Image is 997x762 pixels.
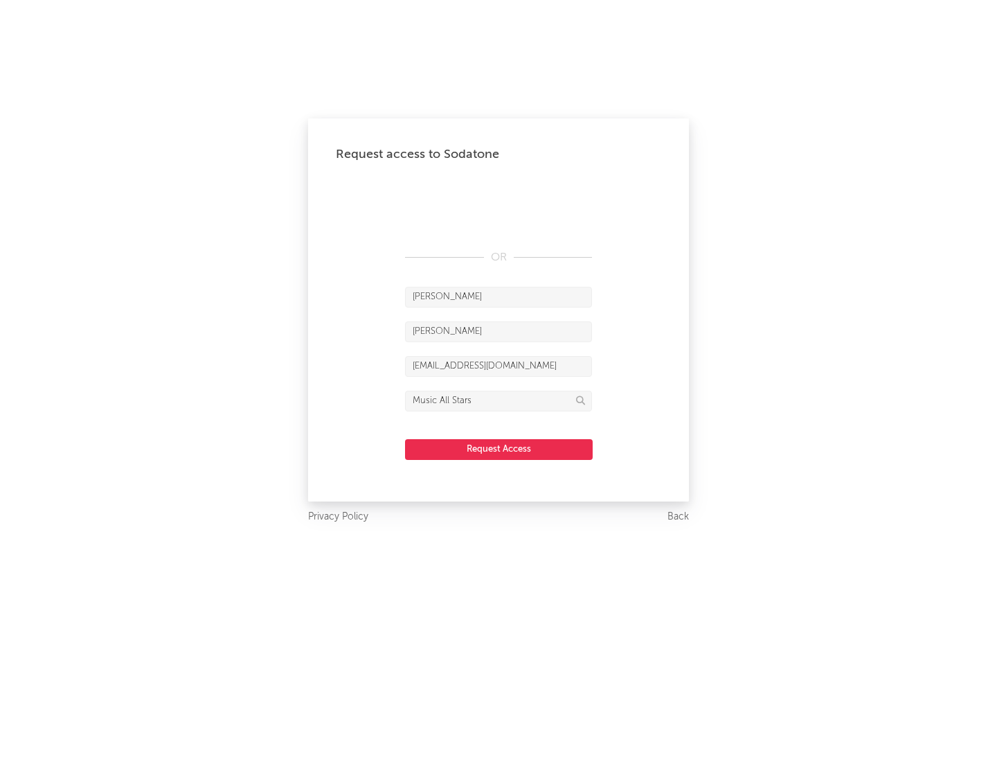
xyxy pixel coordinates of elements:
a: Privacy Policy [308,508,368,526]
div: OR [405,249,592,266]
button: Request Access [405,439,593,460]
input: Email [405,356,592,377]
a: Back [667,508,689,526]
div: Request access to Sodatone [336,146,661,163]
input: First Name [405,287,592,308]
input: Division [405,391,592,411]
input: Last Name [405,321,592,342]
